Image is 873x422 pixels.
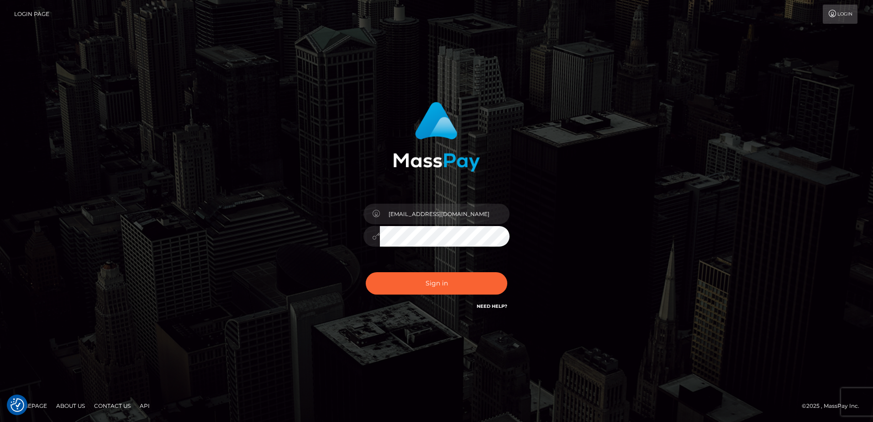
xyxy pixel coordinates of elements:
[14,5,49,24] a: Login Page
[136,399,153,413] a: API
[393,102,480,172] img: MassPay Login
[366,272,507,295] button: Sign in
[90,399,134,413] a: Contact Us
[10,399,51,413] a: Homepage
[53,399,89,413] a: About Us
[823,5,857,24] a: Login
[380,204,510,224] input: Username...
[802,401,866,411] div: © 2025 , MassPay Inc.
[11,398,24,412] img: Revisit consent button
[477,303,507,309] a: Need Help?
[11,398,24,412] button: Consent Preferences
